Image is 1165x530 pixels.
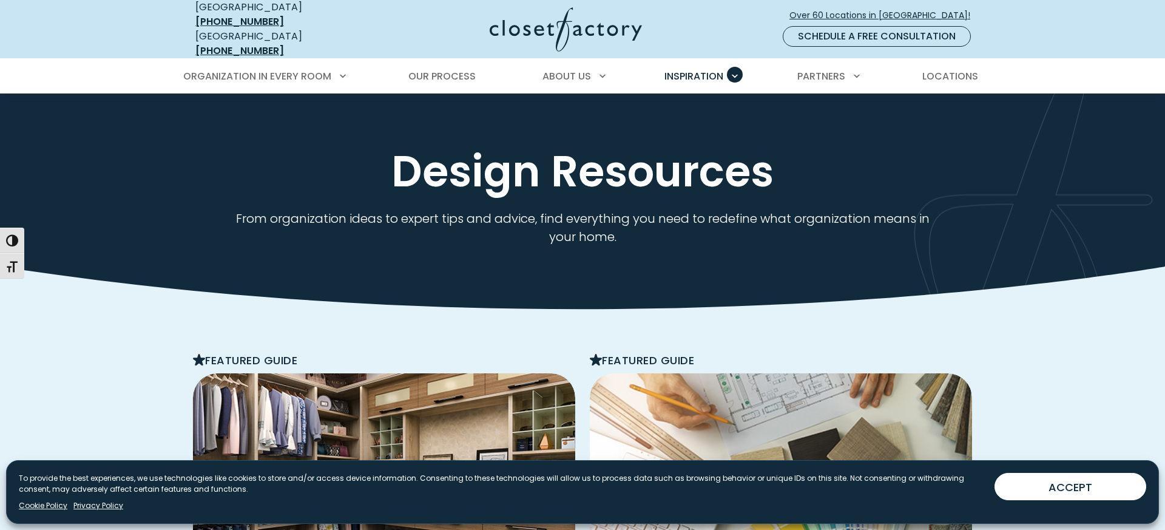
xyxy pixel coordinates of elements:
[195,15,284,29] a: [PHONE_NUMBER]
[797,69,845,83] span: Partners
[175,59,990,93] nav: Primary Menu
[922,69,978,83] span: Locations
[789,5,981,26] a: Over 60 Locations in [GEOGRAPHIC_DATA]!
[408,69,476,83] span: Our Process
[789,9,980,22] span: Over 60 Locations in [GEOGRAPHIC_DATA]!
[590,352,972,369] p: Featured Guide
[19,473,985,495] p: To provide the best experiences, we use technologies like cookies to store and/or access device i...
[542,69,591,83] span: About Us
[226,209,939,246] p: From organization ideas to expert tips and advice, find everything you need to redefine what orga...
[195,29,371,58] div: [GEOGRAPHIC_DATA]
[193,352,575,369] p: Featured Guide
[783,26,971,47] a: Schedule a Free Consultation
[183,69,331,83] span: Organization in Every Room
[490,7,642,52] img: Closet Factory Logo
[664,69,723,83] span: Inspiration
[19,500,67,511] a: Cookie Policy
[195,44,284,58] a: [PHONE_NUMBER]
[73,500,123,511] a: Privacy Policy
[994,473,1146,500] button: ACCEPT
[193,149,972,195] h1: Design Resources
